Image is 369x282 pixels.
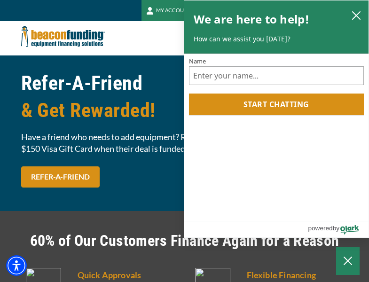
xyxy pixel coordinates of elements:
span: powered [308,222,332,234]
p: How can we assist you [DATE]? [194,34,360,44]
button: Close Chatbox [336,247,360,275]
input: Name [189,66,364,85]
span: by [333,222,339,234]
label: Name [189,58,364,64]
h2: We are here to help! [194,10,310,29]
h5: Quick Approvals [78,268,179,282]
a: Powered by Olark [308,221,369,237]
div: Accessibility Menu [6,255,27,276]
img: Beacon Funding Corporation logo [21,21,105,52]
span: Have a friend who needs to add equipment? Refer them to us and you can each take home a $150 Visa... [21,131,348,155]
h5: Flexible Financing [247,268,348,282]
button: close chatbox [349,8,364,22]
span: & Get Rewarded! [21,97,348,124]
button: Start chatting [189,94,364,115]
h1: Refer-A-Friend [21,70,348,124]
a: REFER-A-FRIEND [21,166,100,188]
h2: 60% of Our Customers Finance Again for a Reason [21,230,348,251]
